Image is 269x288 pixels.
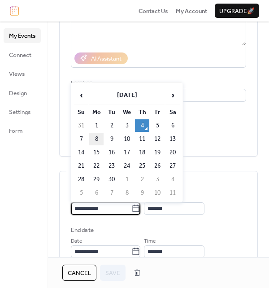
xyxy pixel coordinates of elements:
[120,133,134,145] td: 10
[135,146,149,159] td: 18
[89,160,104,172] td: 22
[9,51,31,60] span: Connect
[150,119,165,132] td: 5
[135,187,149,199] td: 9
[176,7,207,16] span: My Account
[71,226,94,235] div: End date
[165,133,180,145] td: 13
[74,86,88,104] span: ‹
[120,146,134,159] td: 17
[150,173,165,186] td: 3
[120,160,134,172] td: 24
[120,106,134,118] th: We
[74,187,88,199] td: 5
[89,187,104,199] td: 6
[104,187,119,199] td: 7
[9,31,35,40] span: My Events
[120,119,134,132] td: 3
[139,7,168,16] span: Contact Us
[4,105,41,119] a: Settings
[165,160,180,172] td: 27
[104,106,119,118] th: Tu
[68,269,91,278] span: Cancel
[135,160,149,172] td: 25
[139,6,168,15] a: Contact Us
[150,146,165,159] td: 19
[150,106,165,118] th: Fr
[150,187,165,199] td: 10
[10,6,19,16] img: logo
[4,123,41,138] a: Form
[165,146,180,159] td: 20
[9,108,30,117] span: Settings
[89,146,104,159] td: 15
[4,28,41,43] a: My Events
[74,106,88,118] th: Su
[62,265,96,281] button: Cancel
[9,70,25,79] span: Views
[89,119,104,132] td: 1
[104,160,119,172] td: 23
[219,7,255,16] span: Upgrade 🚀
[165,187,180,199] td: 11
[89,133,104,145] td: 8
[165,106,180,118] th: Sa
[89,86,165,105] th: [DATE]
[4,86,41,100] a: Design
[135,119,149,132] td: 4
[74,119,88,132] td: 31
[74,160,88,172] td: 21
[104,146,119,159] td: 16
[74,173,88,186] td: 28
[135,133,149,145] td: 11
[89,173,104,186] td: 29
[120,173,134,186] td: 1
[215,4,259,18] button: Upgrade🚀
[120,187,134,199] td: 8
[166,86,179,104] span: ›
[165,119,180,132] td: 6
[104,173,119,186] td: 30
[165,173,180,186] td: 4
[71,79,244,87] div: Location
[74,146,88,159] td: 14
[176,6,207,15] a: My Account
[74,133,88,145] td: 7
[135,106,149,118] th: Th
[135,173,149,186] td: 2
[104,133,119,145] td: 9
[9,89,27,98] span: Design
[71,237,82,246] span: Date
[4,66,41,81] a: Views
[89,106,104,118] th: Mo
[150,160,165,172] td: 26
[150,133,165,145] td: 12
[9,127,23,135] span: Form
[104,119,119,132] td: 2
[4,48,41,62] a: Connect
[144,237,156,246] span: Time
